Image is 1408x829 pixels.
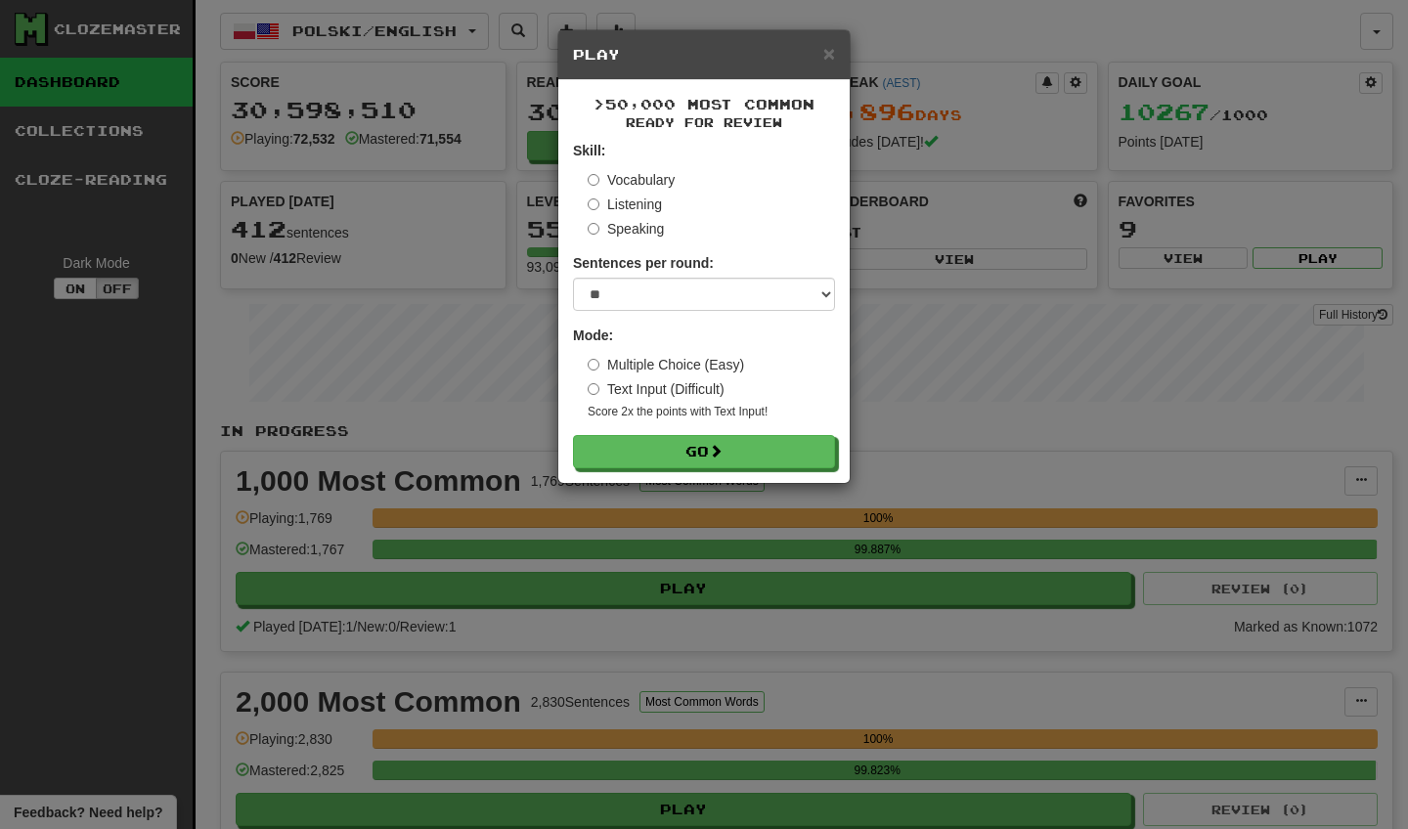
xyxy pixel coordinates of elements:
h5: Play [573,45,835,65]
input: Text Input (Difficult) [588,383,599,395]
label: Speaking [588,219,664,239]
strong: Skill: [573,143,605,158]
label: Text Input (Difficult) [588,379,725,399]
span: >50,000 Most Common [594,96,814,112]
button: Close [823,43,835,64]
small: Score 2x the points with Text Input ! [588,404,835,420]
span: × [823,42,835,65]
label: Multiple Choice (Easy) [588,355,744,374]
input: Speaking [588,223,599,235]
label: Sentences per round: [573,253,714,273]
input: Listening [588,198,599,210]
input: Multiple Choice (Easy) [588,359,599,371]
small: Ready for Review [573,114,835,131]
button: Go [573,435,835,468]
label: Vocabulary [588,170,675,190]
input: Vocabulary [588,174,599,186]
strong: Mode: [573,327,613,343]
label: Listening [588,195,662,214]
